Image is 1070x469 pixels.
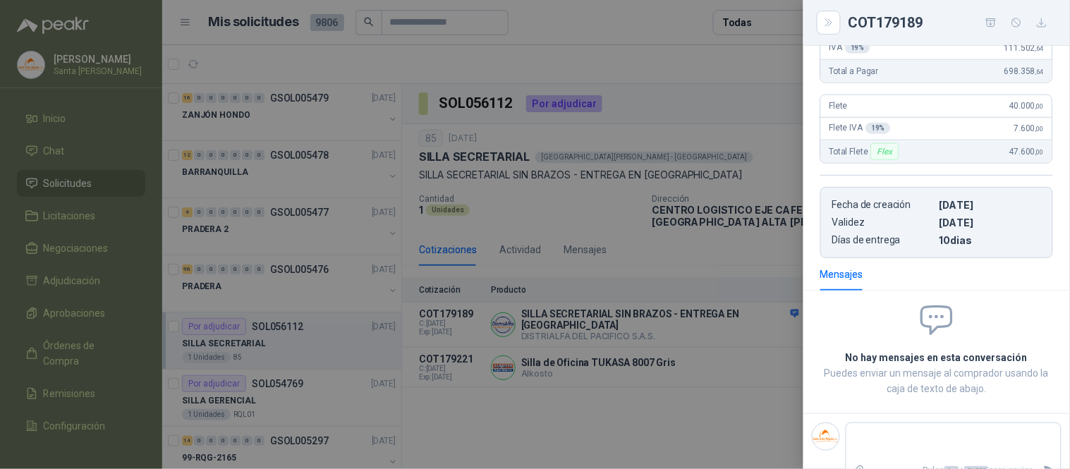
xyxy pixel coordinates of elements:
[820,350,1053,365] h2: No hay mensajes en esta conversación
[820,267,863,282] div: Mensajes
[866,123,892,134] div: 19 %
[1004,43,1044,53] span: 111.502
[829,66,879,76] span: Total a Pagar
[940,199,1041,211] p: [DATE]
[829,143,902,160] span: Total Flete
[829,42,870,54] span: IVA
[940,217,1041,229] p: [DATE]
[1009,101,1044,111] span: 40.000
[1009,147,1044,157] span: 47.600
[1035,68,1044,75] span: ,64
[1035,102,1044,110] span: ,00
[871,143,899,160] div: Flex
[846,42,871,54] div: 19 %
[1035,44,1044,52] span: ,64
[820,365,1053,396] p: Puedes enviar un mensaje al comprador usando la caja de texto de abajo.
[1035,148,1044,156] span: ,00
[813,423,839,450] img: Company Logo
[832,234,934,246] p: Días de entrega
[820,14,837,31] button: Close
[832,199,934,211] p: Fecha de creación
[1035,125,1044,133] span: ,00
[849,11,1053,34] div: COT179189
[1014,123,1044,133] span: 7.600
[1004,66,1044,76] span: 698.358
[829,101,848,111] span: Flete
[829,123,891,134] span: Flete IVA
[940,234,1041,246] p: 10 dias
[832,217,934,229] p: Validez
